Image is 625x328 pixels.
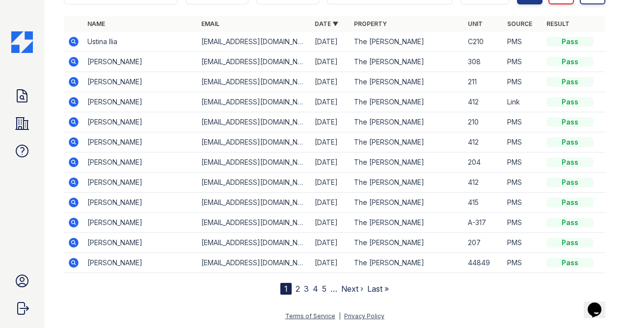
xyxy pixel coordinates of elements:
div: Pass [546,157,594,167]
td: [DATE] [311,253,350,273]
td: [PERSON_NAME] [83,132,197,152]
td: [DATE] [311,72,350,92]
td: PMS [503,193,543,213]
iframe: chat widget [584,289,615,318]
div: Pass [546,218,594,227]
a: 4 [313,284,318,294]
a: Terms of Service [285,312,335,320]
td: 412 [464,173,503,193]
td: The [PERSON_NAME] [350,52,464,72]
td: 44849 [464,253,503,273]
td: PMS [503,132,543,152]
td: [DATE] [311,112,350,132]
td: [EMAIL_ADDRESS][DOMAIN_NAME] [197,253,311,273]
td: PMS [503,233,543,253]
td: The [PERSON_NAME] [350,173,464,193]
td: 210 [464,112,503,132]
td: PMS [503,32,543,52]
td: [EMAIL_ADDRESS][DOMAIN_NAME] [197,92,311,112]
a: Privacy Policy [344,312,384,320]
a: Unit [468,20,483,27]
a: Property [354,20,387,27]
td: 204 [464,152,503,173]
td: [DATE] [311,213,350,233]
td: [PERSON_NAME] [83,92,197,112]
a: Date ▼ [315,20,338,27]
td: The [PERSON_NAME] [350,112,464,132]
td: [DATE] [311,132,350,152]
div: Pass [546,177,594,187]
td: [DATE] [311,233,350,253]
td: [EMAIL_ADDRESS][DOMAIN_NAME] [197,52,311,72]
td: 211 [464,72,503,92]
a: Result [546,20,570,27]
td: [PERSON_NAME] [83,173,197,193]
td: [PERSON_NAME] [83,112,197,132]
td: [PERSON_NAME] [83,193,197,213]
div: 1 [280,283,292,295]
td: The [PERSON_NAME] [350,72,464,92]
td: 308 [464,52,503,72]
div: Pass [546,238,594,248]
td: [PERSON_NAME] [83,253,197,273]
div: Pass [546,37,594,47]
td: 412 [464,132,503,152]
td: PMS [503,52,543,72]
div: Pass [546,117,594,127]
td: C210 [464,32,503,52]
td: [DATE] [311,152,350,173]
td: [EMAIL_ADDRESS][DOMAIN_NAME] [197,152,311,173]
img: CE_Icon_Blue-c292c112584629df590d857e76928e9f676e5b41ef8f769ba2f05ee15b207248.png [11,31,33,53]
td: [EMAIL_ADDRESS][DOMAIN_NAME] [197,132,311,152]
td: The [PERSON_NAME] [350,152,464,173]
td: 412 [464,92,503,112]
td: [EMAIL_ADDRESS][DOMAIN_NAME] [197,112,311,132]
td: [DATE] [311,52,350,72]
td: [EMAIL_ADDRESS][DOMAIN_NAME] [197,173,311,193]
td: PMS [503,173,543,193]
div: | [339,312,341,320]
td: PMS [503,112,543,132]
td: [EMAIL_ADDRESS][DOMAIN_NAME] [197,72,311,92]
a: 2 [296,284,300,294]
a: Last » [367,284,389,294]
a: Next › [341,284,363,294]
td: PMS [503,152,543,173]
td: The [PERSON_NAME] [350,32,464,52]
div: Pass [546,198,594,207]
td: The [PERSON_NAME] [350,213,464,233]
td: [PERSON_NAME] [83,152,197,173]
span: … [330,283,337,295]
td: [PERSON_NAME] [83,52,197,72]
td: [EMAIL_ADDRESS][DOMAIN_NAME] [197,32,311,52]
td: [DATE] [311,32,350,52]
td: PMS [503,72,543,92]
div: Pass [546,258,594,268]
td: [DATE] [311,193,350,213]
td: PMS [503,213,543,233]
td: [EMAIL_ADDRESS][DOMAIN_NAME] [197,233,311,253]
td: [PERSON_NAME] [83,72,197,92]
a: Source [507,20,532,27]
a: Email [201,20,219,27]
td: PMS [503,253,543,273]
a: 3 [304,284,309,294]
div: Pass [546,97,594,107]
td: [EMAIL_ADDRESS][DOMAIN_NAME] [197,213,311,233]
td: The [PERSON_NAME] [350,193,464,213]
td: A-317 [464,213,503,233]
td: 415 [464,193,503,213]
td: [PERSON_NAME] [83,213,197,233]
td: [EMAIL_ADDRESS][DOMAIN_NAME] [197,193,311,213]
td: Link [503,92,543,112]
td: [DATE] [311,173,350,193]
td: [DATE] [311,92,350,112]
div: Pass [546,77,594,87]
td: Ustina Ilia [83,32,197,52]
div: Pass [546,137,594,147]
div: Pass [546,57,594,67]
td: The [PERSON_NAME] [350,253,464,273]
td: The [PERSON_NAME] [350,92,464,112]
td: [PERSON_NAME] [83,233,197,253]
a: 5 [322,284,326,294]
